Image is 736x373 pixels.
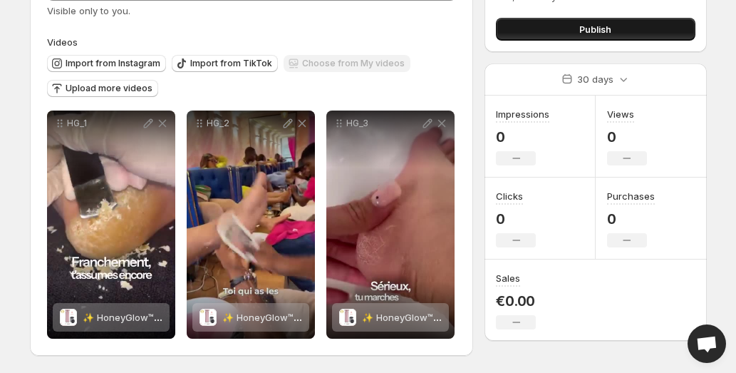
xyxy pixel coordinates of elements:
button: Upload more videos [47,80,158,97]
div: HG_2✨ HoneyGlow™ - Kit Beauté Pieds✨ HoneyGlow™ - Kit Beauté Pieds [187,111,315,339]
p: HG_1 [67,118,141,129]
p: HG_2 [207,118,281,129]
button: Import from Instagram [47,55,166,72]
div: HG_1✨ HoneyGlow™ - Kit Beauté Pieds✨ HoneyGlow™ - Kit Beauté Pieds [47,111,175,339]
p: 0 [607,128,647,145]
span: ✨ HoneyGlow™ - Kit Beauté Pieds [362,312,515,323]
h3: Sales [496,271,520,285]
span: ✨ HoneyGlow™ - Kit Beauté Pieds [83,312,236,323]
img: ✨ HoneyGlow™ - Kit Beauté Pieds [199,309,217,326]
span: Upload more videos [66,83,152,94]
img: ✨ HoneyGlow™ - Kit Beauté Pieds [339,309,356,326]
img: ✨ HoneyGlow™ - Kit Beauté Pieds [60,309,77,326]
p: 0 [496,128,549,145]
span: Videos [47,36,78,48]
button: Publish [496,18,695,41]
p: HG_3 [346,118,420,129]
span: Import from TikTok [190,58,272,69]
span: ✨ HoneyGlow™ - Kit Beauté Pieds [222,312,375,323]
span: Visible only to you. [47,5,130,16]
p: 0 [496,210,536,228]
span: Import from Instagram [66,58,160,69]
p: 30 days [577,72,613,86]
span: Publish [579,22,611,36]
h3: Clicks [496,189,523,203]
p: €0.00 [496,292,536,310]
h3: Impressions [496,107,549,121]
button: Import from TikTok [172,55,278,72]
p: 0 [607,210,655,228]
a: Open chat [688,325,726,363]
h3: Views [607,107,634,121]
div: HG_3✨ HoneyGlow™ - Kit Beauté Pieds✨ HoneyGlow™ - Kit Beauté Pieds [326,111,455,339]
h3: Purchases [607,189,655,203]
